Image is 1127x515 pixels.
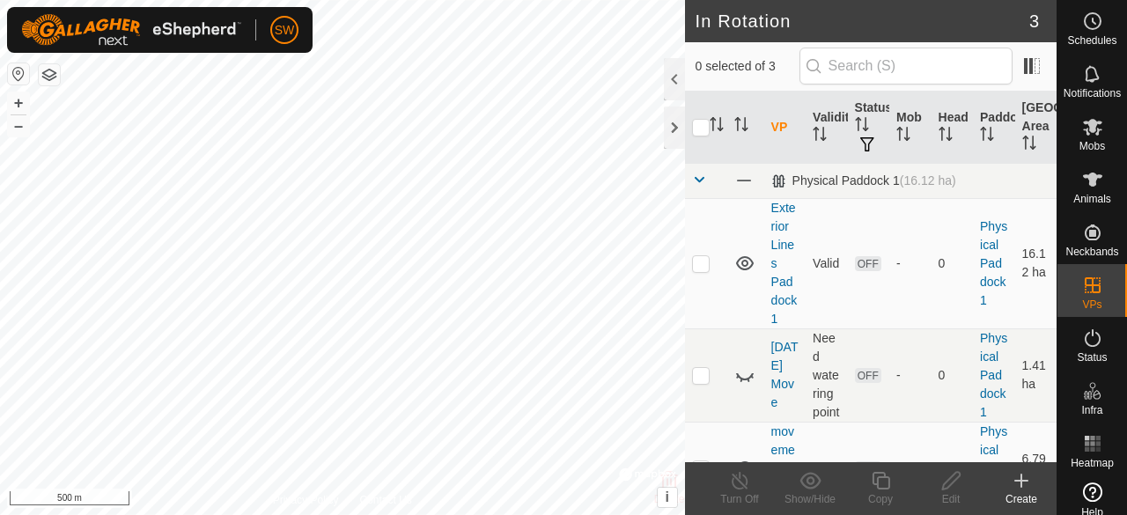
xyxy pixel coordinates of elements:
div: Turn Off [704,491,775,507]
span: OFF [855,256,881,271]
div: Physical Paddock 1 [771,173,956,188]
a: Privacy Policy [273,492,339,508]
span: 0 selected of 3 [696,57,799,76]
div: - [896,366,924,385]
span: Infra [1081,405,1102,416]
span: Notifications [1064,88,1121,99]
p-sorticon: Activate to sort [734,120,748,134]
a: Physical Paddock 1 [980,219,1007,307]
th: VP [764,92,806,164]
span: VPs [1082,299,1101,310]
p-sorticon: Activate to sort [939,129,953,143]
div: Copy [845,491,916,507]
td: Need watering point [806,328,847,422]
span: Heatmap [1071,458,1114,468]
p-sorticon: Activate to sort [710,120,724,134]
a: Physical Paddock 1 [980,331,1007,419]
p-sorticon: Activate to sort [980,129,994,143]
p-sorticon: Activate to sort [813,129,827,143]
th: Status [848,92,889,164]
td: 1.41 ha [1015,328,1057,422]
span: Animals [1073,194,1111,204]
input: Search (S) [799,48,1013,85]
span: Mobs [1079,141,1105,151]
td: 0 [932,198,973,328]
a: Physical Paddock 1 [980,424,1007,512]
th: Head [932,92,973,164]
td: Valid [806,422,847,515]
p-sorticon: Activate to sort [896,129,910,143]
span: SW [275,21,295,40]
span: Status [1077,352,1107,363]
button: + [8,92,29,114]
td: 0 [932,422,973,515]
th: Mob [889,92,931,164]
span: (16.12 ha) [900,173,956,188]
td: Valid [806,198,847,328]
span: OFF [855,368,881,383]
a: Exterior Lines Paddock 1 [771,201,798,326]
img: Gallagher Logo [21,14,241,46]
a: movement to corral [771,424,795,512]
a: Contact Us [359,492,411,508]
span: Neckbands [1065,246,1118,257]
span: 3 [1029,8,1039,34]
button: – [8,115,29,136]
th: [GEOGRAPHIC_DATA] Area [1015,92,1057,164]
p-sorticon: Activate to sort [1022,138,1036,152]
span: Schedules [1067,35,1116,46]
a: [DATE] Move [771,340,799,409]
td: 6.79 ha [1015,422,1057,515]
button: Map Layers [39,64,60,85]
button: Reset Map [8,63,29,85]
div: - [896,460,924,478]
div: Edit [916,491,986,507]
p-sorticon: Activate to sort [855,120,869,134]
div: Show/Hide [775,491,845,507]
button: i [658,488,677,507]
th: Paddock [973,92,1014,164]
td: 16.12 ha [1015,198,1057,328]
td: 0 [932,328,973,422]
h2: In Rotation [696,11,1029,32]
span: i [665,489,668,504]
th: Validity [806,92,847,164]
div: Create [986,491,1057,507]
div: - [896,254,924,273]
